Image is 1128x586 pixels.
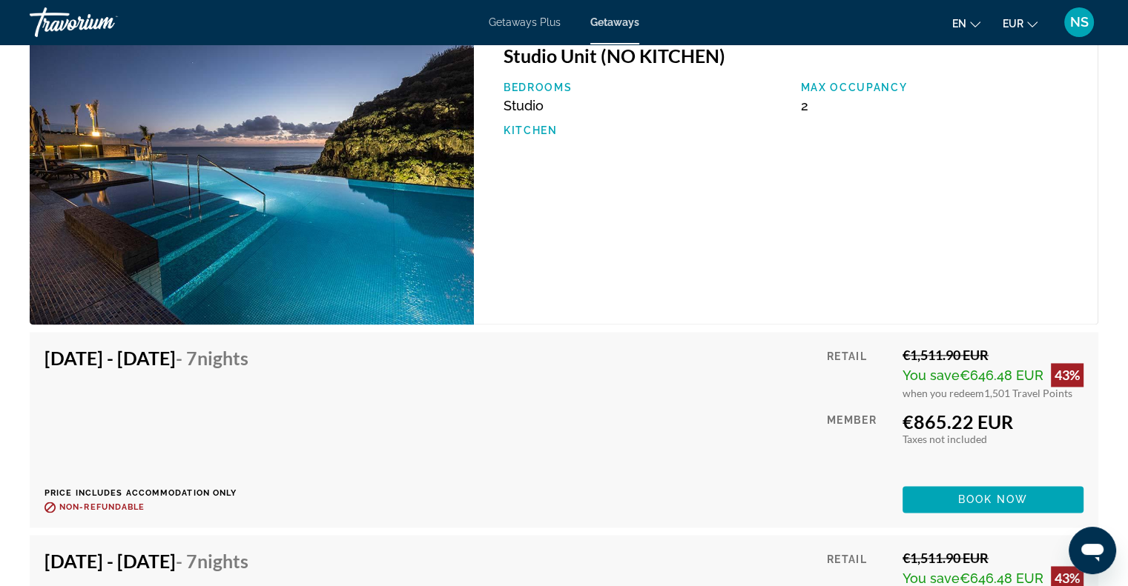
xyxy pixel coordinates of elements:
h4: [DATE] - [DATE] [44,550,248,572]
span: - 7 [176,550,248,572]
span: Taxes not included [903,433,987,445]
a: Travorium [30,3,178,41]
div: Member [827,410,891,475]
span: EUR [1003,18,1023,30]
span: - 7 [176,347,248,369]
button: Change language [952,13,980,34]
h4: [DATE] - [DATE] [44,347,248,369]
button: Change currency [1003,13,1038,34]
span: when you redeem [903,387,984,399]
span: NS [1070,15,1089,30]
span: en [952,18,966,30]
iframe: Кнопка запуска окна обмена сообщениями [1069,527,1116,574]
h3: Studio Unit (NO KITCHEN) [504,44,1083,67]
span: €646.48 EUR [960,570,1043,586]
span: Nights [197,347,248,369]
p: Bedrooms [504,81,786,93]
div: 43% [1051,363,1084,387]
p: Kitchen [504,124,786,136]
span: Book now [958,493,1029,505]
a: Getaways [590,16,639,28]
span: 2 [800,98,808,113]
div: Retail [827,347,891,399]
span: Nights [197,550,248,572]
span: Studio [504,98,544,113]
span: You save [903,367,960,383]
img: Saccharum Resort & Spa [30,29,474,324]
button: User Menu [1060,7,1098,38]
p: Price includes accommodation only [44,488,260,498]
div: €865.22 EUR [903,410,1084,433]
div: €1,511.90 EUR [903,347,1084,363]
div: €1,511.90 EUR [903,550,1084,566]
span: Non-refundable [59,502,145,512]
button: Book now [903,486,1084,513]
span: €646.48 EUR [960,367,1043,383]
a: Getaways Plus [489,16,561,28]
span: 1,501 Travel Points [984,387,1072,399]
span: You save [903,570,960,586]
p: Max Occupancy [800,81,1083,93]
